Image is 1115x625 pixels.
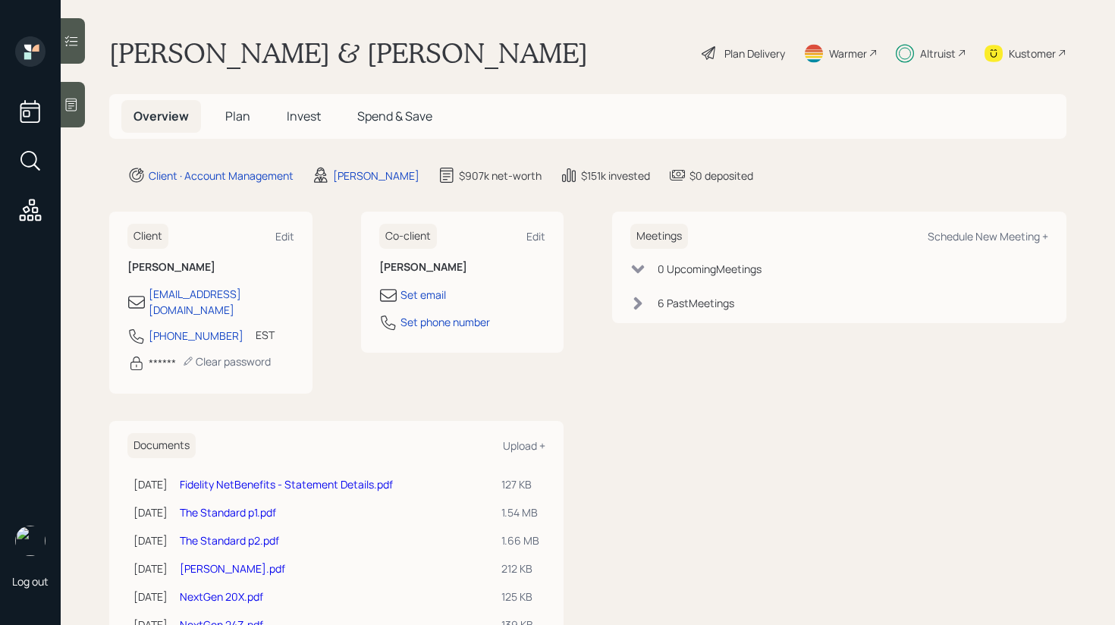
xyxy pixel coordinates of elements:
h6: Documents [127,433,196,458]
div: Set email [400,287,446,303]
h6: [PERSON_NAME] [127,261,294,274]
a: [PERSON_NAME].pdf [180,561,285,576]
div: 127 KB [501,476,539,492]
div: Warmer [829,46,867,61]
div: [DATE] [133,561,168,576]
div: 6 Past Meeting s [658,295,734,311]
div: Plan Delivery [724,46,785,61]
div: [DATE] [133,476,168,492]
div: [PERSON_NAME] [333,168,419,184]
span: Invest [287,108,321,124]
div: [EMAIL_ADDRESS][DOMAIN_NAME] [149,286,294,318]
a: The Standard p1.pdf [180,505,276,520]
h6: Co-client [379,224,437,249]
div: Altruist [920,46,956,61]
h6: [PERSON_NAME] [379,261,546,274]
div: Schedule New Meeting + [928,229,1048,243]
div: 212 KB [501,561,539,576]
div: $907k net-worth [459,168,542,184]
div: Clear password [182,354,271,369]
div: [DATE] [133,504,168,520]
div: Log out [12,574,49,589]
div: 0 Upcoming Meeting s [658,261,762,277]
div: Edit [275,229,294,243]
div: 1.66 MB [501,532,539,548]
a: The Standard p2.pdf [180,533,279,548]
img: retirable_logo.png [15,526,46,556]
div: Kustomer [1009,46,1056,61]
div: Set phone number [400,314,490,330]
div: Client · Account Management [149,168,294,184]
a: Fidelity NetBenefits - Statement Details.pdf [180,477,393,492]
div: [DATE] [133,589,168,605]
div: 1.54 MB [501,504,539,520]
span: Plan [225,108,250,124]
div: EST [256,327,275,343]
div: Upload + [503,438,545,453]
span: Spend & Save [357,108,432,124]
h6: Client [127,224,168,249]
h6: Meetings [630,224,688,249]
div: [DATE] [133,532,168,548]
div: $0 deposited [689,168,753,184]
div: Edit [526,229,545,243]
div: 125 KB [501,589,539,605]
div: [PHONE_NUMBER] [149,328,243,344]
a: NextGen 20X.pdf [180,589,263,604]
div: $151k invested [581,168,650,184]
span: Overview [133,108,189,124]
h1: [PERSON_NAME] & [PERSON_NAME] [109,36,588,70]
